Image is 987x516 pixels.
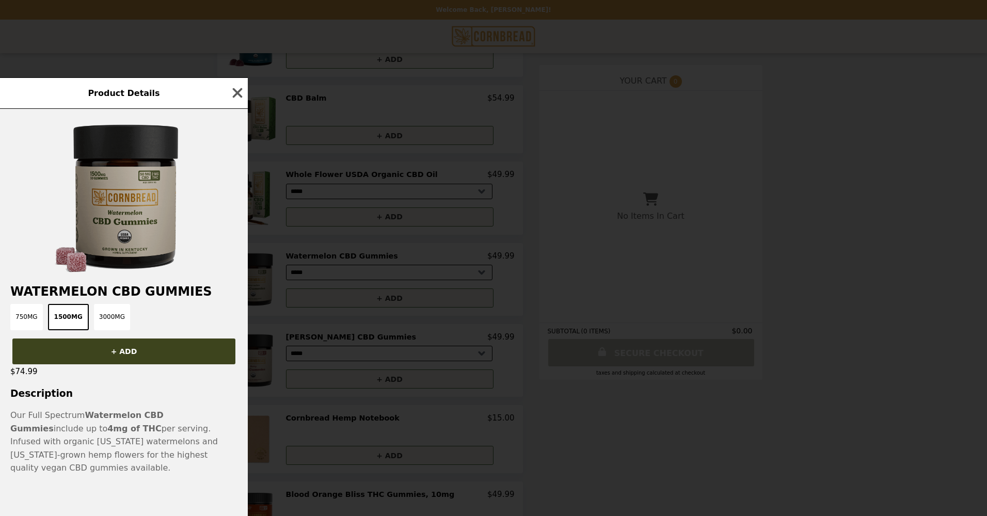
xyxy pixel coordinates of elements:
span: Our Full Spectrum include up to per serving. Infused with organic [US_STATE] watermelons and [US_... [10,410,218,473]
strong: Watermelon CBD Gummies [10,410,164,433]
strong: 4mg of THC [107,424,161,433]
button: 750mg [10,304,43,330]
img: 1500mg [46,119,201,274]
button: + ADD [12,338,235,364]
button: 1500mg [48,304,89,330]
button: 3000mg [94,304,130,330]
span: Product Details [88,88,160,98]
